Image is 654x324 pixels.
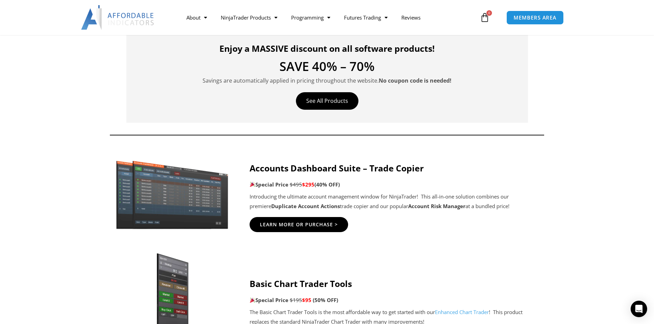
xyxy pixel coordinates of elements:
[337,10,394,25] a: Futures Trading
[408,203,466,209] strong: Account Risk Manager
[314,181,340,188] b: (40% OFF)
[250,278,352,289] strong: Basic Chart Trader Tools
[250,182,255,187] img: 🎉
[180,10,478,25] nav: Menu
[302,181,314,188] span: $295
[271,203,340,209] strong: Duplicate Account Actions
[290,181,302,188] span: $495
[290,297,302,303] span: $195
[394,10,427,25] a: Reviews
[631,301,647,317] div: Open Intercom Messenger
[260,222,338,227] span: Learn More Or Purchase >
[137,60,518,73] h4: SAVE 40% – 70%
[435,309,489,315] a: Enhanced Chart Trader
[313,297,338,303] span: (50% OFF)
[180,10,214,25] a: About
[250,297,288,303] strong: Special Price
[296,92,358,110] a: See All Products
[81,5,155,30] img: LogoAI | Affordable Indicators – NinjaTrader
[250,217,348,232] a: Learn More Or Purchase >
[379,77,451,84] strong: No coupon code is needed!
[470,8,500,27] a: 0
[113,158,232,230] img: Screenshot 2024-11-20 151221 | Affordable Indicators – NinjaTrader
[514,15,557,20] span: MEMBERS AREA
[506,11,564,25] a: MEMBERS AREA
[137,43,518,53] h4: Enjoy a MASSIVE discount on all software products!
[250,192,542,211] p: Introducing the ultimate account management window for NinjaTrader! This all-in-one solution comb...
[250,298,255,303] img: 🎉
[214,10,284,25] a: NinjaTrader Products
[302,297,311,303] span: $95
[284,10,337,25] a: Programming
[486,10,492,16] span: 0
[250,181,288,188] strong: Special Price
[250,162,424,174] strong: Accounts Dashboard Suite – Trade Copier
[137,76,518,85] p: Savings are automatically applied in pricing throughout the website.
